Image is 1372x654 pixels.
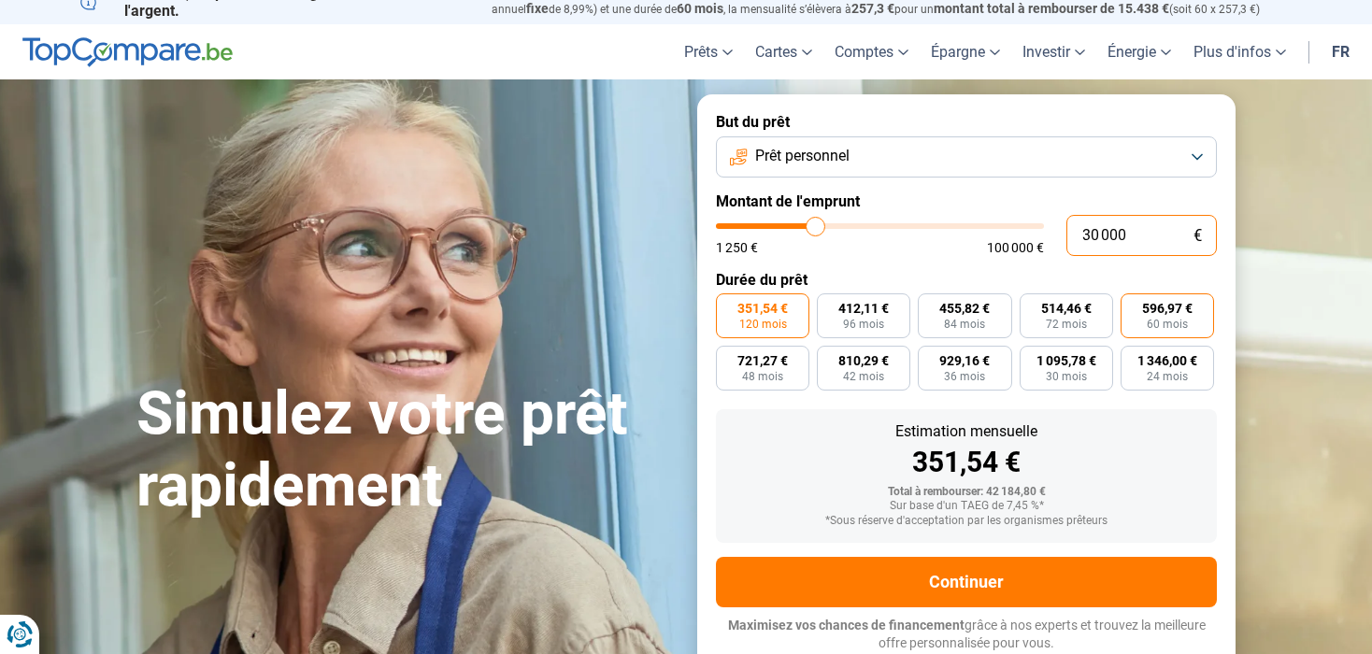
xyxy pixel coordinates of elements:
[731,424,1202,439] div: Estimation mensuelle
[1182,24,1297,79] a: Plus d'infos
[1321,24,1361,79] a: fr
[716,192,1217,210] label: Montant de l'emprunt
[1096,24,1182,79] a: Énergie
[136,378,675,522] h1: Simulez votre prêt rapidement
[987,241,1044,254] span: 100 000 €
[677,1,723,16] span: 60 mois
[843,371,884,382] span: 42 mois
[851,1,894,16] span: 257,3 €
[755,146,850,166] span: Prêt personnel
[731,500,1202,513] div: Sur base d'un TAEG de 7,45 %*
[742,371,783,382] span: 48 mois
[838,354,889,367] span: 810,29 €
[731,448,1202,476] div: 351,54 €
[944,371,985,382] span: 36 mois
[716,557,1217,607] button: Continuer
[1046,319,1087,330] span: 72 mois
[716,136,1217,178] button: Prêt personnel
[716,113,1217,131] label: But du prêt
[22,37,233,67] img: TopCompare
[737,302,788,315] span: 351,54 €
[1011,24,1096,79] a: Investir
[1041,302,1092,315] span: 514,46 €
[744,24,823,79] a: Cartes
[1046,371,1087,382] span: 30 mois
[716,271,1217,289] label: Durée du prêt
[716,241,758,254] span: 1 250 €
[739,319,787,330] span: 120 mois
[934,1,1169,16] span: montant total à rembourser de 15.438 €
[737,354,788,367] span: 721,27 €
[843,319,884,330] span: 96 mois
[731,515,1202,528] div: *Sous réserve d'acceptation par les organismes prêteurs
[944,319,985,330] span: 84 mois
[939,354,990,367] span: 929,16 €
[939,302,990,315] span: 455,82 €
[716,617,1217,653] p: grâce à nos experts et trouvez la meilleure offre personnalisée pour vous.
[731,486,1202,499] div: Total à rembourser: 42 184,80 €
[838,302,889,315] span: 412,11 €
[673,24,744,79] a: Prêts
[823,24,920,79] a: Comptes
[1142,302,1193,315] span: 596,97 €
[920,24,1011,79] a: Épargne
[1193,228,1202,244] span: €
[1137,354,1197,367] span: 1 346,00 €
[1036,354,1096,367] span: 1 095,78 €
[728,618,965,633] span: Maximisez vos chances de financement
[526,1,549,16] span: fixe
[1147,371,1188,382] span: 24 mois
[1147,319,1188,330] span: 60 mois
